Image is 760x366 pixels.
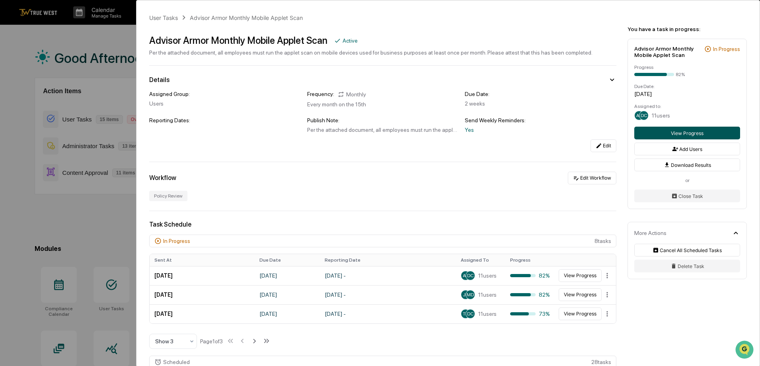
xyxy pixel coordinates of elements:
[634,65,740,70] div: Progress
[590,139,616,152] button: Edit
[510,292,550,298] div: 82%
[190,14,303,21] div: Advisor Armor Monthly Mobile Applet Scan
[634,104,740,109] div: Assigned to:
[634,91,740,97] div: [DATE]
[149,49,592,56] div: Per the attached document, all employees must run the applet scan on mobile devices used for busi...
[55,97,102,112] a: 🗄️Attestations
[27,69,101,75] div: We're available if you need us!
[559,307,602,320] button: View Progress
[634,84,740,89] div: Due Date:
[634,230,666,236] div: More Actions
[163,238,190,244] div: In Progress
[467,292,474,297] span: MD
[56,135,96,141] a: Powered byPylon
[150,254,255,266] th: Sent At
[713,46,740,52] div: In Progress
[634,143,740,155] button: Add Users
[634,45,701,58] div: Advisor Armor Monthly Mobile Applet Scan
[636,113,642,118] span: AB
[8,116,14,123] div: 🔎
[641,113,647,118] span: DC
[634,127,740,139] button: View Progress
[200,338,223,344] div: Page 1 of 3
[149,117,301,123] div: Reporting Dates:
[559,288,602,301] button: View Progress
[307,101,459,108] div: Every month on the 15th
[456,254,505,266] th: Assigned To
[8,61,22,75] img: 1746055101610-c473b297-6a78-478c-a979-82029cc54cd1
[337,91,366,98] div: Monthly
[627,26,747,32] div: You have a task in progress:
[5,112,53,127] a: 🔎Data Lookup
[255,304,320,323] td: [DATE]
[634,244,740,256] button: Cancel All Scheduled Tasks
[320,266,456,285] td: [DATE] -
[255,285,320,304] td: [DATE]
[463,292,468,297] span: JS
[559,269,602,282] button: View Progress
[149,14,178,21] div: User Tasks
[634,178,740,183] div: or
[8,101,14,108] div: 🖐️
[149,35,327,46] div: Advisor Armor Monthly Mobile Applet Scan
[465,117,616,123] div: Send Weekly Reminders:
[66,100,99,108] span: Attestations
[307,127,459,133] div: Per the attached document, all employees must run the applet scan on mobile devices used for busi...
[478,272,497,279] span: 11 users
[16,100,51,108] span: Preclearance
[510,272,550,279] div: 82%
[163,359,190,365] div: Scheduled
[307,117,459,123] div: Publish Note:
[320,285,456,304] td: [DATE] -
[465,91,616,97] div: Due Date:
[467,273,474,278] span: DC
[478,292,497,298] span: 11 users
[149,221,616,228] div: Task Schedule
[149,191,187,201] div: Policy Review
[149,174,176,182] div: Workflow
[149,235,616,247] div: 8 task s
[255,254,320,266] th: Due Date
[320,254,456,266] th: Reporting Date
[150,285,255,304] td: [DATE]
[135,63,145,73] button: Start new chat
[149,100,301,107] div: Users
[634,260,740,272] button: Delete Task
[465,127,616,133] div: Yes
[568,172,616,184] button: Edit Workflow
[343,37,358,44] div: Active
[465,100,616,107] div: 2 weeks
[634,159,740,171] button: Download Results
[150,304,255,323] td: [DATE]
[8,17,145,29] p: How can we help?
[16,115,50,123] span: Data Lookup
[478,311,497,317] span: 11 users
[463,273,469,278] span: AB
[676,72,685,77] div: 82%
[149,76,170,84] div: Details
[150,266,255,285] td: [DATE]
[255,266,320,285] td: [DATE]
[307,91,334,98] div: Frequency:
[510,311,550,317] div: 73%
[634,190,740,202] button: Close Task
[149,91,301,97] div: Assigned Group:
[79,135,96,141] span: Pylon
[505,254,555,266] th: Progress
[5,97,55,112] a: 🖐️Preclearance
[467,311,474,317] span: DC
[58,101,64,108] div: 🗄️
[463,311,469,317] span: TD
[27,61,131,69] div: Start new chat
[735,340,756,361] iframe: Open customer support
[652,112,670,119] span: 11 users
[320,304,456,323] td: [DATE] -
